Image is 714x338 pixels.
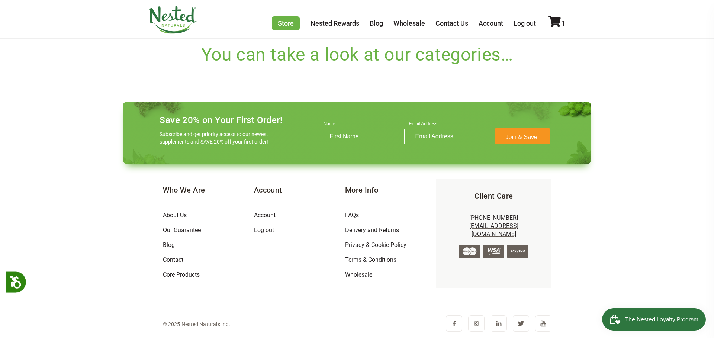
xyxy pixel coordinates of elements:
h4: Save 20% on Your First Order! [160,115,282,125]
a: Account [479,19,503,27]
a: Contact Us [435,19,468,27]
a: Account [254,212,276,219]
a: Our Guarantee [163,226,201,234]
label: Name [324,121,405,129]
a: [PHONE_NUMBER] [469,214,518,221]
h5: More Info [345,185,436,195]
a: Delivery and Returns [345,226,399,234]
img: credit-cards.png [459,245,528,258]
a: Blog [370,19,383,27]
a: Wholesale [345,271,372,278]
a: Terms & Conditions [345,256,396,263]
a: Contact [163,256,183,263]
a: Wholesale [393,19,425,27]
img: Nested Naturals [149,6,197,34]
h5: Who We Are [163,185,254,195]
p: Subscribe and get priority access to our newest supplements and SAVE 20% off your first order! [160,131,271,145]
a: About Us [163,212,187,219]
a: Blog [163,241,175,248]
a: Log out [254,226,274,234]
a: Core Products [163,271,200,278]
a: Store [272,16,300,30]
button: Join & Save! [495,128,550,144]
a: 1 [548,19,565,27]
input: Email Address [409,129,490,144]
h5: Account [254,185,345,195]
a: Log out [514,19,536,27]
h5: Client Care [448,191,539,201]
div: © 2025 Nested Naturals Inc. [163,320,230,329]
a: FAQs [345,212,359,219]
a: Nested Rewards [311,19,359,27]
h2: You can take a look at our categories… [149,46,565,63]
label: Email Address [409,121,490,129]
input: First Name [324,129,405,144]
a: [EMAIL_ADDRESS][DOMAIN_NAME] [469,222,518,238]
iframe: Button to open loyalty program pop-up [602,308,707,331]
a: Privacy & Cookie Policy [345,241,406,248]
span: 1 [562,19,565,27]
